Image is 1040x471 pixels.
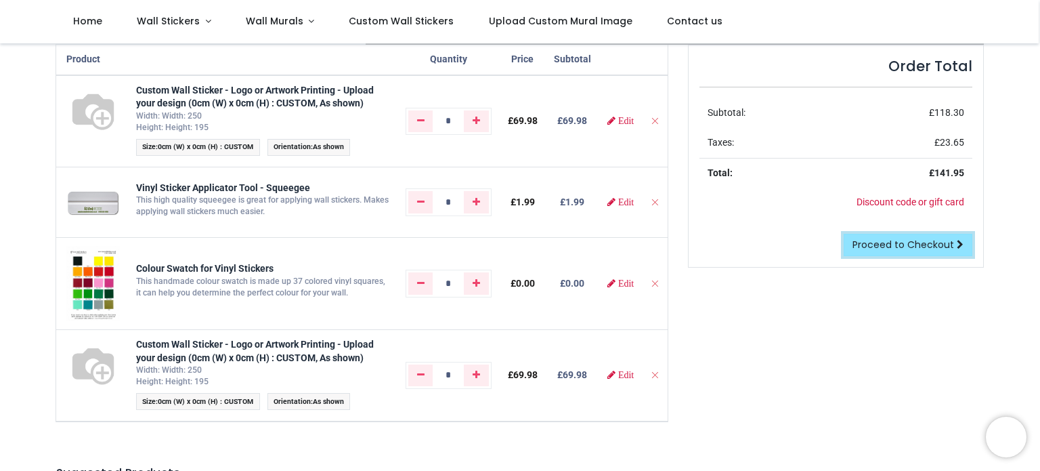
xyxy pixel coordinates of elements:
[142,142,156,151] span: Size
[408,110,433,132] a: Remove one
[607,279,634,288] a: Edit
[136,377,209,386] span: Height: Height: 195
[557,115,587,126] b: £
[274,142,311,151] span: Orientation
[618,279,634,288] span: Edit
[408,365,433,386] a: Remove one
[430,54,467,64] span: Quantity
[934,167,964,178] span: 141.95
[667,14,722,28] span: Contact us
[511,197,535,207] span: £
[650,278,659,289] a: Remove from cart
[136,263,274,274] a: Colour Swatch for Vinyl Stickers
[508,115,538,126] span: £
[464,365,489,386] a: Add one
[313,397,344,406] span: As shown
[857,197,964,207] a: Discount code or gift card
[136,277,385,298] span: This handmade colour swatch is made up 37 colored vinyl squares, it can help you determine the pe...
[650,369,659,380] a: Remove from cart
[940,137,964,148] span: 23.65
[513,115,538,126] span: 69.98
[699,98,839,128] td: Subtotal:
[934,107,964,118] span: 118.30
[73,14,102,28] span: Home
[986,417,1026,457] iframe: Brevo live chat
[267,139,351,156] span: :
[56,45,128,75] th: Product
[560,278,584,289] b: £
[136,182,310,193] a: Vinyl Sticker Applicator Tool - Squeegee
[852,238,954,251] span: Proceed to Checkout
[563,115,587,126] span: 69.98
[500,45,546,75] th: Price
[699,56,972,76] h4: Order Total
[557,369,587,380] b: £
[516,278,535,289] span: 0.00
[136,111,202,121] span: Width: Width: 250
[607,197,634,207] a: Edit
[246,14,303,28] span: Wall Murals
[349,14,454,28] span: Custom Wall Stickers
[142,397,156,406] span: Size
[618,370,634,380] span: Edit
[513,369,538,380] span: 69.98
[136,123,209,132] span: Height: Height: 195
[408,191,433,213] a: Remove one
[650,197,659,207] a: Remove from cart
[607,116,634,125] a: Edit
[618,197,634,207] span: Edit
[511,278,535,289] span: £
[136,139,260,156] span: :
[66,84,120,138] img: S70122 - [WS-61914-CUSTOM-F-DIGITAL] Custom Wall Sticker - Logo or Artwork Printing - Upload your...
[607,370,634,380] a: Edit
[929,107,964,118] span: £
[565,197,584,207] span: 1.99
[408,272,433,294] a: Remove one
[136,195,389,216] span: This high quality squeegee is great for applying wall stickers. Makes applying wall stickers much...
[136,339,374,363] a: Custom Wall Sticker - Logo or Artwork Printing - Upload your design (0cm (W) x 0cm (H) : CUSTOM, ...
[844,234,972,257] a: Proceed to Checkout
[464,110,489,132] a: Add one
[929,167,964,178] strong: £
[516,197,535,207] span: 1.99
[708,167,733,178] strong: Total:
[508,369,538,380] span: £
[158,397,253,406] span: 0cm (W) x 0cm (H) : CUSTOM
[158,142,253,151] span: 0cm (W) x 0cm (H) : CUSTOM
[136,365,202,375] span: Width: Width: 250
[650,115,659,126] a: Remove from cart
[546,45,599,75] th: Subtotal
[66,338,120,392] img: S70122 - [WS-61914-CUSTOM-F-DIGITAL] Custom Wall Sticker - Logo or Artwork Printing - Upload your...
[934,137,964,148] span: £
[560,197,584,207] b: £
[136,85,374,109] a: Custom Wall Sticker - Logo or Artwork Printing - Upload your design (0cm (W) x 0cm (H) : CUSTOM, ...
[618,116,634,125] span: Edit
[66,176,120,229] img: [ALIB_APPLICATOR] Vinyl Sticker Applicator Tool - Squeegee
[136,393,260,410] span: :
[267,393,351,410] span: :
[565,278,584,289] span: 0.00
[563,369,587,380] span: 69.98
[66,246,120,321] img: [COLOUR_SWATCH] Colour Swatch for Vinyl Stickers
[313,142,344,151] span: As shown
[489,14,632,28] span: Upload Custom Mural Image
[464,191,489,213] a: Add one
[274,397,311,406] span: Orientation
[699,128,839,158] td: Taxes:
[137,14,200,28] span: Wall Stickers
[464,272,489,294] a: Add one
